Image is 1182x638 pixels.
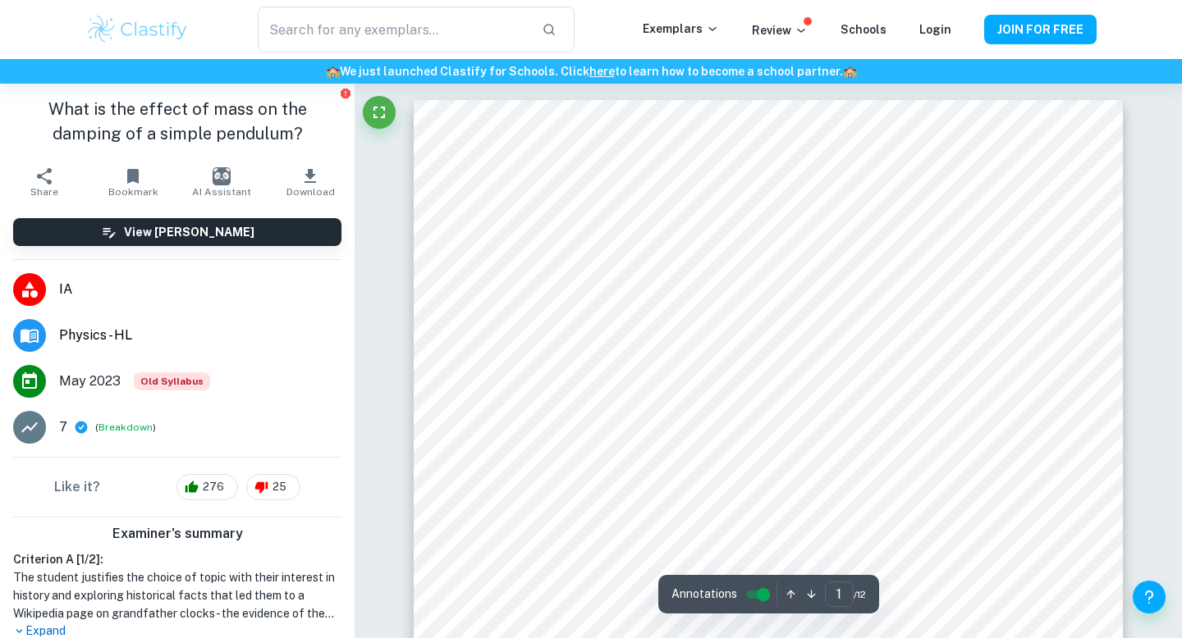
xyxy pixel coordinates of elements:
span: / 12 [854,587,866,602]
h1: The student justifies the choice of topic with their interest in history and exploring historical... [13,568,341,622]
div: Starting from the May 2025 session, the Physics IA requirements have changed. It's OK to refer to... [134,372,210,390]
button: Breakdown [98,420,153,435]
span: Physics - HL [59,326,341,345]
button: Bookmark [89,159,177,205]
span: AI Assistant [192,186,251,198]
span: 276 [194,479,233,495]
span: Old Syllabus [134,372,210,390]
span: 🏫 [326,65,340,78]
p: Exemplars [643,20,719,38]
span: Bookmark [108,186,158,198]
h1: What is the effect of mass on the damping of a simple pendulum? [13,97,341,146]
button: Report issue [339,87,351,99]
h6: Examiner's summary [7,524,348,544]
span: ( ) [95,420,156,435]
button: View [PERSON_NAME] [13,218,341,246]
h6: Like it? [54,477,100,497]
h6: Criterion A [ 1 / 2 ]: [13,550,341,568]
a: Login [919,23,951,36]
div: 25 [246,474,300,500]
span: Download [286,186,335,198]
a: here [589,65,615,78]
span: 25 [263,479,295,495]
span: Share [30,186,58,198]
button: AI Assistant [177,159,266,205]
p: Review [752,21,808,39]
span: 🏫 [843,65,857,78]
div: 276 [176,474,238,500]
h6: View [PERSON_NAME] [124,223,254,241]
img: Clastify logo [85,13,190,46]
button: JOIN FOR FREE [984,15,1097,44]
span: IA [59,280,341,299]
input: Search for any exemplars... [258,7,529,52]
button: Fullscreen [363,96,396,129]
img: AI Assistant [213,167,231,185]
span: Annotations [671,586,737,603]
h6: We just launched Clastify for Schools. Click to learn how to become a school partner. [3,62,1179,80]
a: Schools [841,23,886,36]
p: 7 [59,417,67,437]
button: Help and Feedback [1133,581,1166,613]
button: Download [266,159,355,205]
span: May 2023 [59,371,121,391]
